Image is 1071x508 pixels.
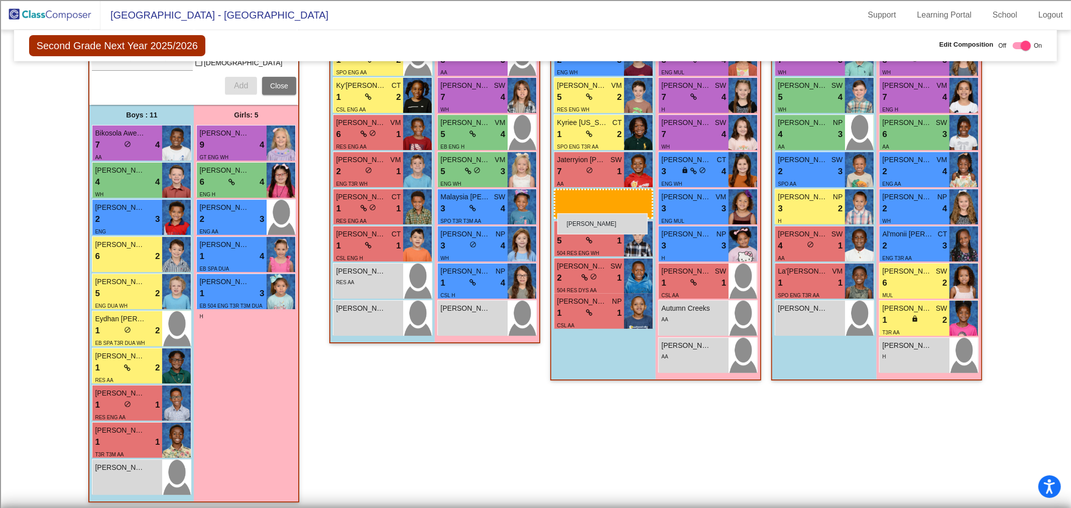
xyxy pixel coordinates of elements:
[715,80,727,91] span: SW
[336,155,386,165] span: [PERSON_NAME]
[95,139,99,152] span: 7
[97,58,187,66] input: Student Id
[260,213,264,226] span: 3
[778,107,786,112] span: WH
[260,287,264,300] span: 3
[778,80,828,91] span: [PERSON_NAME]
[661,165,666,178] span: 3
[4,350,93,361] input: Search sources
[722,128,726,141] span: 4
[336,202,340,215] span: 1
[4,114,1067,123] div: Download
[661,218,684,224] span: ENG MUL
[557,91,561,104] span: 5
[4,305,1067,314] div: SAVE
[557,107,589,112] span: RES ENG WH
[778,256,784,261] span: AA
[336,181,368,187] span: ENG T3R WH
[495,117,505,128] span: VM
[661,229,711,239] span: [PERSON_NAME]
[942,314,947,327] span: 2
[199,165,250,176] span: [PERSON_NAME]
[199,139,204,152] span: 9
[716,192,726,202] span: VM
[661,303,711,314] span: Autumn Creeks
[613,117,622,128] span: CT
[4,42,1067,51] div: Move To ...
[4,78,1067,87] div: Rename
[501,202,505,215] span: 4
[882,107,898,112] span: ENG H
[369,130,376,137] span: do_not_disturb_alt
[365,167,372,174] span: do_not_disturb_alt
[501,277,505,290] span: 4
[440,239,445,252] span: 3
[155,213,160,226] span: 3
[778,144,784,150] span: AA
[882,256,912,261] span: ENG T3R AA
[95,192,103,197] span: WH
[124,141,131,148] span: do_not_disturb_alt
[611,80,622,91] span: VM
[882,91,887,104] span: 7
[440,70,447,75] span: AA
[199,303,262,319] span: EB 504 ENG T3R T3M DUA H
[661,144,670,150] span: WH
[440,144,464,150] span: EB ENG H
[95,176,99,189] span: 4
[29,35,205,56] span: Second Grade Next Year 2025/2026
[661,202,666,215] span: 3
[4,24,1067,33] div: Sort A > Z
[336,70,367,75] span: SPO ENG AA
[336,192,386,202] span: [PERSON_NAME]
[778,117,828,128] span: [PERSON_NAME]
[4,323,1067,332] div: WEBSITE
[882,80,932,91] span: [PERSON_NAME]
[199,229,218,234] span: ENG AA
[440,293,455,298] span: CSL H
[4,233,1067,242] div: This outline has no content. Would you like to delete it?
[4,105,1067,114] div: Rename Outline
[390,117,401,128] span: VM
[778,181,796,187] span: SPO AA
[778,218,781,224] span: H
[440,155,491,165] span: [PERSON_NAME]
[95,128,145,139] span: Bikosola Awelewa
[4,269,1067,278] div: Home
[4,132,1067,141] div: Add Outline Template
[396,91,401,104] span: 2
[882,144,889,150] span: AA
[661,107,665,112] span: H
[392,80,401,91] span: CT
[833,117,843,128] span: NP
[715,266,727,277] span: SW
[440,256,449,261] span: WH
[936,117,947,128] span: SW
[4,177,1067,186] div: Television/Radio
[557,234,561,247] span: 5
[95,165,145,176] span: [PERSON_NAME]
[336,128,340,141] span: 6
[469,241,477,248] span: do_not_disturb_alt
[440,202,445,215] span: 3
[440,165,445,178] span: 5
[882,330,899,335] span: T3R AA
[661,256,665,261] span: H
[661,192,711,202] span: [PERSON_NAME]
[336,117,386,128] span: [PERSON_NAME]
[882,155,932,165] span: [PERSON_NAME]
[838,239,843,252] span: 1
[155,250,160,263] span: 2
[778,277,782,290] span: 1
[617,307,622,320] span: 1
[722,202,726,215] span: 3
[95,202,145,213] span: [PERSON_NAME]
[4,332,1067,341] div: JOURNAL
[617,91,622,104] span: 2
[4,260,1067,269] div: Move to ...
[661,80,711,91] span: [PERSON_NAME]
[942,91,947,104] span: 4
[557,307,561,320] span: 1
[440,91,445,104] span: 7
[155,324,160,337] span: 2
